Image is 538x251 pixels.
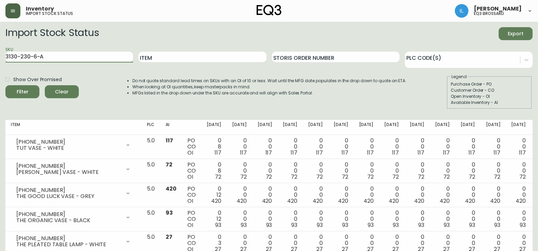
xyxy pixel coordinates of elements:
span: 117 [215,149,221,157]
div: 0 8 [207,162,221,180]
div: 0 0 [511,210,526,228]
div: [PHONE_NUMBER]THE GOOD LUCK VASE - GREY [11,186,136,201]
span: OI [187,149,193,157]
span: 420 [516,197,526,205]
span: 117 [392,149,399,157]
div: 0 0 [410,210,424,228]
th: [DATE] [379,120,404,135]
span: 117 [519,149,526,157]
span: 117 [240,149,247,157]
div: 0 0 [435,162,450,180]
div: Purchase Order - PO [451,81,528,87]
div: 0 0 [486,138,501,156]
span: 93 [241,221,247,229]
span: 72 [291,173,297,181]
div: 0 0 [232,162,247,180]
h2: Import Stock Status [5,27,99,40]
div: PO CO [187,210,196,228]
span: 117 [418,149,424,157]
span: 117 [316,149,323,157]
div: [PHONE_NUMBER] [16,211,121,217]
div: 0 12 [207,210,221,228]
div: [PHONE_NUMBER]THE ORGANIC VASE - BLACK [11,210,136,225]
th: PLC [142,120,160,135]
span: 93 [393,221,399,229]
img: logo [257,5,282,16]
div: 0 0 [308,162,323,180]
span: 72 [469,173,475,181]
th: [DATE] [455,120,481,135]
div: 0 0 [511,186,526,204]
div: 0 0 [283,186,297,204]
div: 0 0 [232,138,247,156]
span: 117 [291,149,297,157]
div: 0 12 [207,186,221,204]
th: AI [160,120,182,135]
span: 93 [444,221,450,229]
div: THE PLEATED TABLE LAMP - WHITE [16,241,121,248]
div: 0 0 [308,138,323,156]
div: 0 0 [334,210,348,228]
span: 117 [468,149,475,157]
span: 72 [418,173,424,181]
img: 998f055460c6ec1d1452ac0265469103 [455,4,468,18]
div: [PHONE_NUMBER] [16,187,121,193]
span: 72 [266,173,272,181]
span: 420 [287,197,297,205]
span: 117 [166,137,173,144]
div: 0 0 [334,186,348,204]
div: 0 0 [486,162,501,180]
span: 93 [520,221,526,229]
div: 0 0 [486,186,501,204]
td: 5.0 [142,207,160,231]
span: 117 [367,149,374,157]
span: 117 [443,149,450,157]
div: 0 0 [258,210,272,228]
li: Do not quote standard lead times on SKUs with an OI of 10 or less. Wait until the MFG date popula... [132,78,407,84]
span: 72 [166,161,172,168]
span: Clear [50,88,73,96]
span: 72 [240,173,247,181]
div: 0 0 [232,186,247,204]
span: 420 [166,185,177,193]
span: OI [187,197,193,205]
span: 93 [368,221,374,229]
div: 0 0 [283,138,297,156]
span: OI [187,173,193,181]
span: 93 [317,221,323,229]
div: [PHONE_NUMBER]TUT VASE - WHITE [11,138,136,153]
th: [DATE] [328,120,354,135]
div: 0 0 [308,186,323,204]
th: [DATE] [252,120,278,135]
div: 0 0 [461,162,475,180]
div: 0 0 [486,210,501,228]
div: Available Inventory - AI [451,100,528,106]
span: 420 [490,197,500,205]
span: 72 [443,173,450,181]
div: PO CO [187,162,196,180]
div: [PHONE_NUMBER][PERSON_NAME] VASE - WHITE [11,162,136,177]
th: [DATE] [506,120,531,135]
div: 0 0 [232,210,247,228]
div: 0 0 [461,138,475,156]
div: 0 0 [461,210,475,228]
span: 93 [494,221,500,229]
span: 72 [316,173,323,181]
div: 0 0 [384,186,399,204]
span: 72 [392,173,399,181]
span: 93 [469,221,475,229]
li: MFGs listed in the drop down under the SKU are accurate and will align with Sales Portal. [132,90,407,96]
span: 420 [338,197,348,205]
div: 0 8 [207,138,221,156]
div: 0 0 [258,138,272,156]
legend: Legend [451,74,467,80]
th: [DATE] [404,120,430,135]
span: 117 [265,149,272,157]
div: 0 0 [283,210,297,228]
th: [DATE] [277,120,303,135]
li: When looking at OI quantities, keep masterpacks in mind. [132,84,407,90]
td: 5.0 [142,159,160,183]
div: [PHONE_NUMBER] [16,139,121,145]
div: THE ORGANIC VASE - BLACK [16,217,121,223]
td: 5.0 [142,183,160,207]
